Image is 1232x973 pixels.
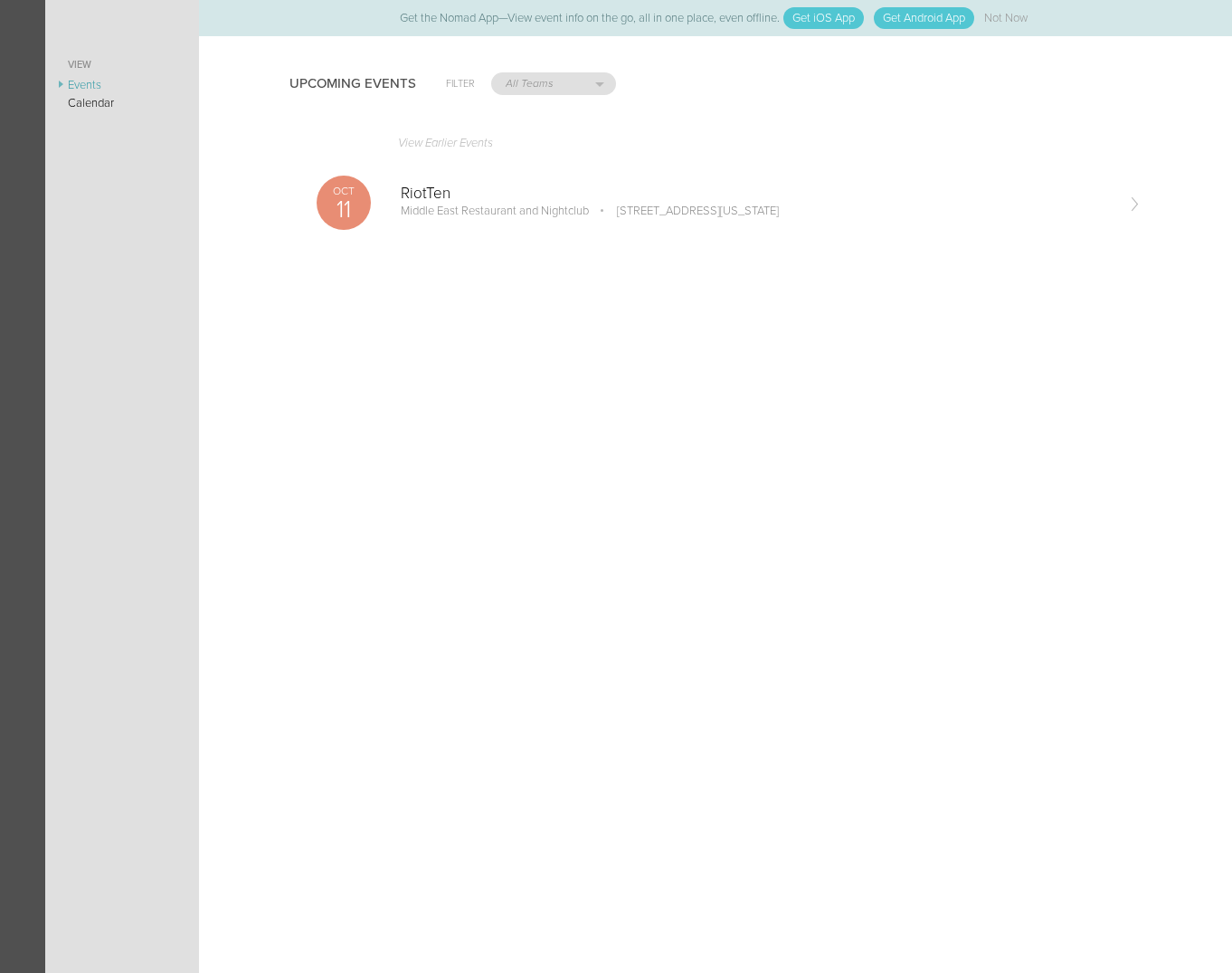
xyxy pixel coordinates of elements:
[984,11,1028,25] a: Not Now
[45,76,199,94] a: Events
[45,54,199,76] a: View
[446,76,475,91] h6: Filter
[874,7,974,29] a: Get Android App
[289,76,416,91] h4: Upcoming Events
[401,185,1113,203] p: RiotTen
[400,13,1031,24] p: Get the Nomad App—View event info on the go, all in one place, even offline.
[317,197,371,222] p: 11
[317,127,1142,168] a: View Earlier Events
[317,186,371,196] p: Oct
[592,204,779,218] p: [STREET_ADDRESS][US_STATE]
[783,7,864,29] a: Get iOS App
[401,204,589,218] p: Middle East Restaurant and Nightclub
[45,94,199,112] a: Calendar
